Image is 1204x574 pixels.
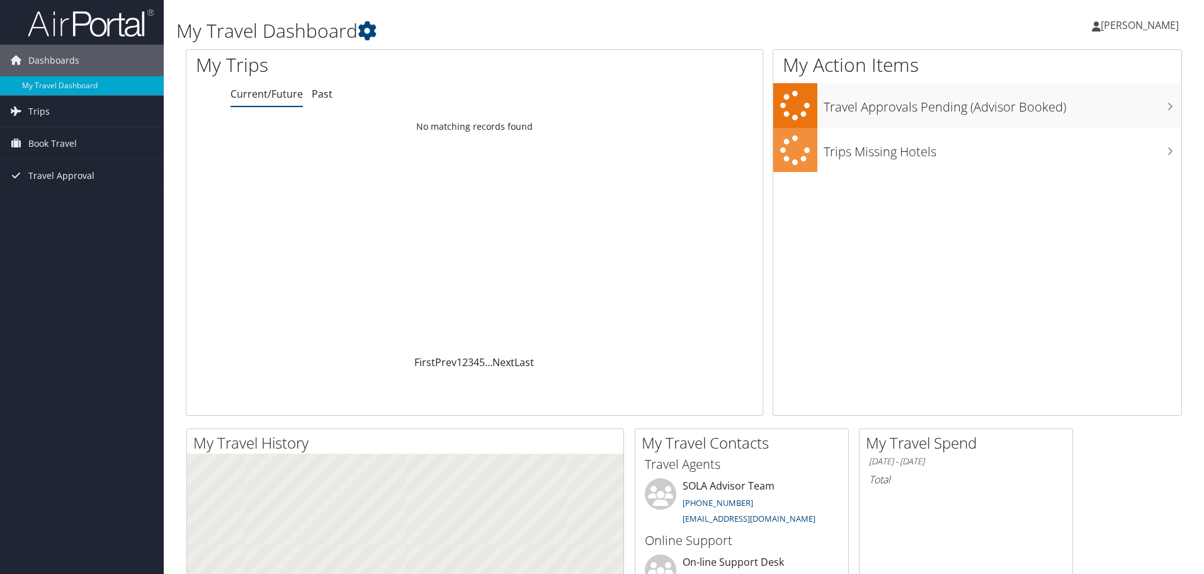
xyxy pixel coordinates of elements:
h2: My Travel Contacts [642,432,848,454]
a: [PHONE_NUMBER] [683,497,753,508]
a: [PERSON_NAME] [1092,6,1191,44]
span: [PERSON_NAME] [1101,18,1179,32]
a: Current/Future [230,87,303,101]
span: Dashboards [28,45,79,76]
span: Book Travel [28,128,77,159]
a: Past [312,87,332,101]
td: No matching records found [186,115,763,138]
span: Travel Approval [28,160,94,192]
span: Trips [28,96,50,127]
a: Trips Missing Hotels [773,128,1181,173]
a: [EMAIL_ADDRESS][DOMAIN_NAME] [683,513,815,524]
h3: Travel Approvals Pending (Advisor Booked) [824,92,1181,116]
img: airportal-logo.png [28,8,154,38]
h3: Online Support [645,532,839,549]
a: Last [514,355,534,369]
a: First [414,355,435,369]
a: 1 [457,355,462,369]
h2: My Travel History [193,432,623,454]
h2: My Travel Spend [866,432,1072,454]
h3: Travel Agents [645,456,839,473]
li: SOLA Advisor Team [639,478,845,530]
a: 2 [462,355,468,369]
a: Travel Approvals Pending (Advisor Booked) [773,83,1181,128]
h1: My Travel Dashboard [176,18,853,44]
h6: [DATE] - [DATE] [869,456,1063,468]
h1: My Action Items [773,52,1181,78]
a: 4 [474,355,479,369]
a: 5 [479,355,485,369]
a: Prev [435,355,457,369]
h1: My Trips [196,52,513,78]
a: 3 [468,355,474,369]
h6: Total [869,473,1063,486]
h3: Trips Missing Hotels [824,137,1181,161]
a: Next [492,355,514,369]
span: … [485,355,492,369]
